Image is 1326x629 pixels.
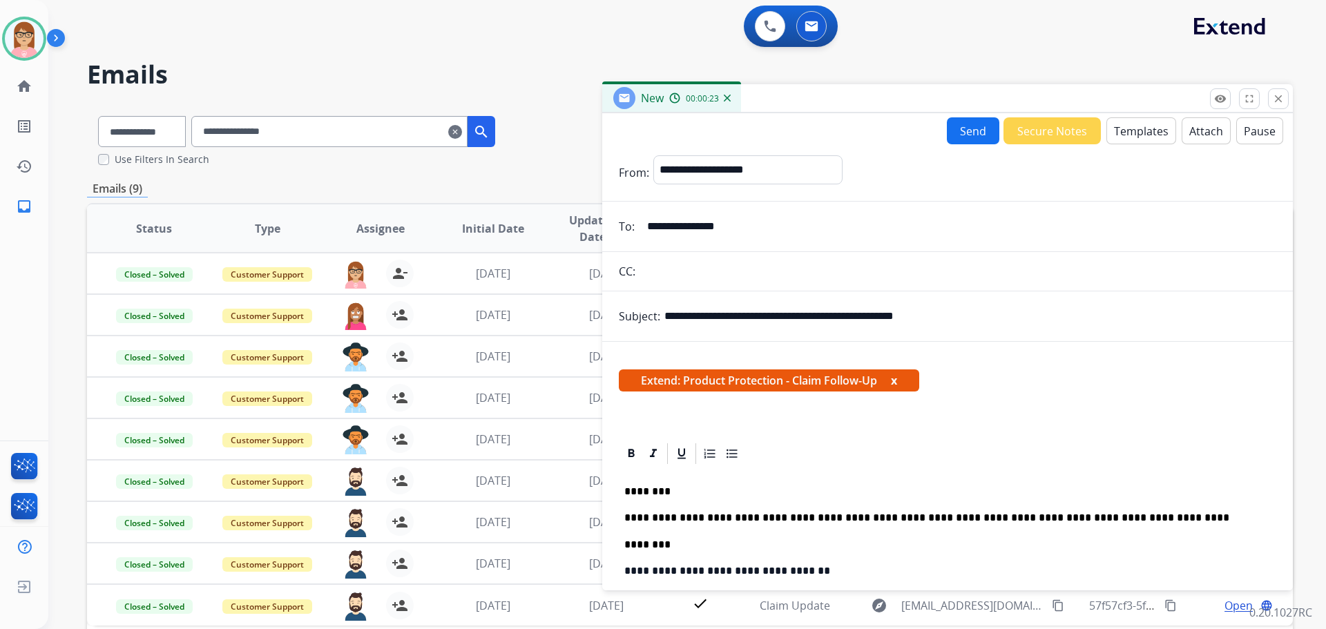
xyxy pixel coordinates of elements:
mat-icon: person_add [392,307,408,323]
mat-icon: person_add [392,348,408,365]
button: Pause [1236,117,1283,144]
img: agent-avatar [342,550,369,579]
span: Open [1224,597,1253,614]
div: Bullet List [722,443,742,464]
span: Type [255,220,280,237]
mat-icon: search [473,124,490,140]
span: Closed – Solved [116,474,193,489]
span: [DATE] [589,307,624,322]
span: Customer Support [222,350,312,365]
p: From: [619,164,649,181]
span: Customer Support [222,267,312,282]
span: Customer Support [222,433,312,447]
mat-icon: person_add [392,555,408,572]
mat-icon: remove_red_eye [1214,93,1227,105]
img: agent-avatar [342,425,369,454]
mat-icon: content_copy [1164,599,1177,612]
mat-icon: person_add [392,431,408,447]
mat-icon: person_add [392,514,408,530]
span: [EMAIL_ADDRESS][DOMAIN_NAME] [901,597,1044,614]
mat-icon: close [1272,93,1285,105]
span: [DATE] [589,598,624,613]
mat-icon: content_copy [1052,599,1064,612]
mat-icon: explore [871,597,887,614]
span: [DATE] [589,349,624,364]
img: agent-avatar [342,342,369,371]
img: agent-avatar [342,467,369,496]
p: Emails (9) [87,180,148,197]
mat-icon: person_add [392,472,408,489]
span: 57f57cf3-5f55-41c1-8e00-18f78fc7ef7e [1089,598,1283,613]
span: Status [136,220,172,237]
mat-icon: fullscreen [1243,93,1256,105]
span: New [641,90,664,106]
span: Closed – Solved [116,599,193,614]
p: CC: [619,263,635,280]
button: Attach [1182,117,1231,144]
span: [DATE] [476,349,510,364]
span: [DATE] [476,514,510,530]
span: [DATE] [476,556,510,571]
span: Customer Support [222,516,312,530]
span: Customer Support [222,599,312,614]
span: Updated Date [561,212,624,245]
img: avatar [5,19,44,58]
mat-icon: language [1260,599,1273,612]
p: 0.20.1027RC [1249,604,1312,621]
img: agent-avatar [342,301,369,330]
mat-icon: clear [448,124,462,140]
p: Subject: [619,308,660,325]
span: [DATE] [589,556,624,571]
span: [DATE] [476,266,510,281]
span: Customer Support [222,391,312,406]
div: Bold [621,443,642,464]
span: Closed – Solved [116,433,193,447]
button: Templates [1106,117,1176,144]
mat-icon: list_alt [16,118,32,135]
span: [DATE] [589,432,624,447]
mat-icon: check [692,595,709,612]
mat-icon: person_add [392,597,408,614]
span: Closed – Solved [116,391,193,406]
img: agent-avatar [342,592,369,621]
p: To: [619,218,635,235]
button: x [891,372,897,389]
span: Closed – Solved [116,516,193,530]
span: Closed – Solved [116,350,193,365]
span: Customer Support [222,309,312,323]
mat-icon: home [16,78,32,95]
span: Customer Support [222,557,312,572]
h2: Emails [87,61,1293,88]
span: 00:00:23 [686,93,719,104]
span: Extend: Product Protection - Claim Follow-Up [619,369,919,391]
div: Underline [671,443,692,464]
img: agent-avatar [342,508,369,537]
span: [DATE] [589,390,624,405]
mat-icon: inbox [16,198,32,215]
span: [DATE] [476,473,510,488]
span: Closed – Solved [116,557,193,572]
mat-icon: person_add [392,389,408,406]
span: [DATE] [476,307,510,322]
span: Claim Update [760,598,830,613]
span: [DATE] [589,473,624,488]
span: [DATE] [589,514,624,530]
button: Send [947,117,999,144]
div: Ordered List [700,443,720,464]
span: Customer Support [222,474,312,489]
span: Assignee [356,220,405,237]
span: [DATE] [476,390,510,405]
span: Closed – Solved [116,267,193,282]
div: Italic [643,443,664,464]
span: [DATE] [476,432,510,447]
span: Closed – Solved [116,309,193,323]
button: Secure Notes [1003,117,1101,144]
img: agent-avatar [342,260,369,289]
mat-icon: history [16,158,32,175]
img: agent-avatar [342,384,369,413]
span: [DATE] [589,266,624,281]
span: Initial Date [462,220,524,237]
span: [DATE] [476,598,510,613]
mat-icon: person_remove [392,265,408,282]
label: Use Filters In Search [115,153,209,166]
